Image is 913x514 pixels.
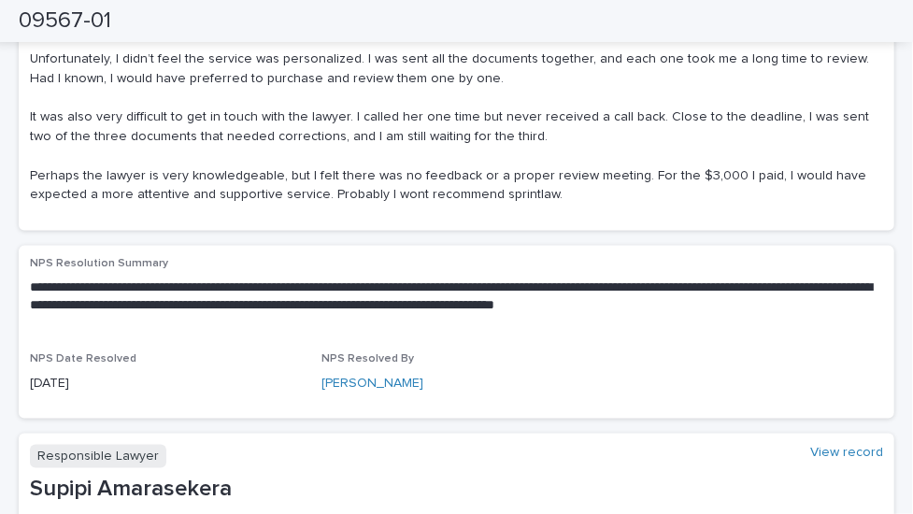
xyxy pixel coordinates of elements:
[30,258,168,269] span: NPS Resolution Summary
[30,445,166,468] p: Responsible Lawyer
[321,353,414,364] span: NPS Resolved By
[30,374,299,393] p: [DATE]
[30,476,883,503] p: Supipi Amarasekera
[810,445,883,461] a: View record
[30,50,883,205] p: Unfortunately, I didn’t feel the service was personalized. I was sent all the documents together,...
[19,7,111,35] h2: 09567-01
[321,374,423,393] a: [PERSON_NAME]
[30,353,136,364] span: NPS Date Resolved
